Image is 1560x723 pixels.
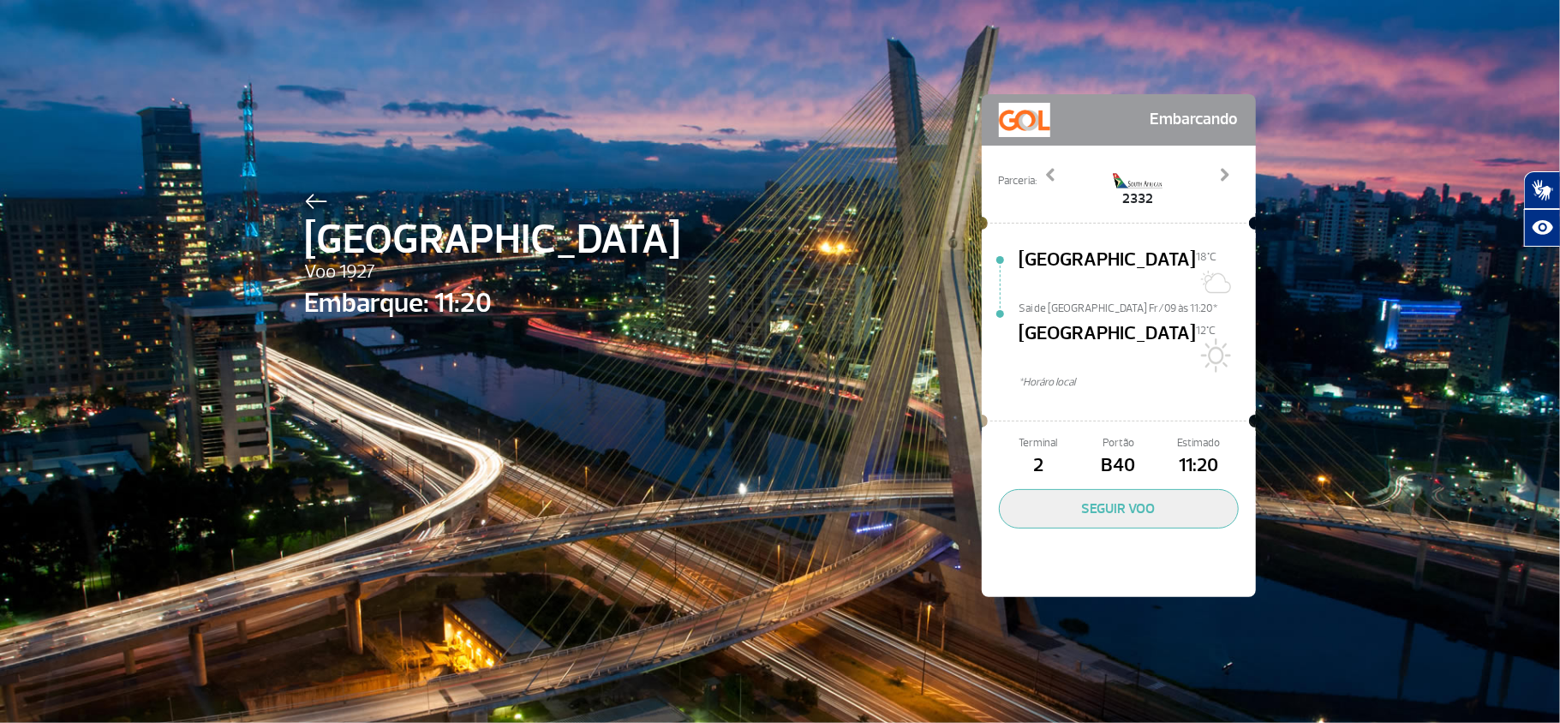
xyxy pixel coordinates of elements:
[1019,301,1256,313] span: Sai de [GEOGRAPHIC_DATA] Fr/09 às 11:20*
[305,209,681,271] span: [GEOGRAPHIC_DATA]
[1079,435,1158,451] span: Portão
[1019,320,1197,374] span: [GEOGRAPHIC_DATA]
[1197,324,1216,338] span: 12°C
[1197,265,1231,299] img: Sol com muitas nuvens
[1079,451,1158,481] span: B40
[999,435,1079,451] span: Terminal
[999,489,1239,529] button: SEGUIR VOO
[1019,246,1197,301] span: [GEOGRAPHIC_DATA]
[999,451,1079,481] span: 2
[1112,188,1163,209] span: 2332
[1524,171,1560,247] div: Plugin de acessibilidade da Hand Talk.
[999,173,1037,189] span: Parceria:
[1019,374,1256,391] span: *Horáro local
[1158,435,1238,451] span: Estimado
[1151,103,1239,137] span: Embarcando
[1197,338,1231,373] img: Sol
[305,258,681,287] span: Voo 1927
[1524,171,1560,209] button: Abrir tradutor de língua de sinais.
[1197,250,1217,264] span: 18°C
[1158,451,1238,481] span: 11:20
[305,283,681,324] span: Embarque: 11:20
[1524,209,1560,247] button: Abrir recursos assistivos.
